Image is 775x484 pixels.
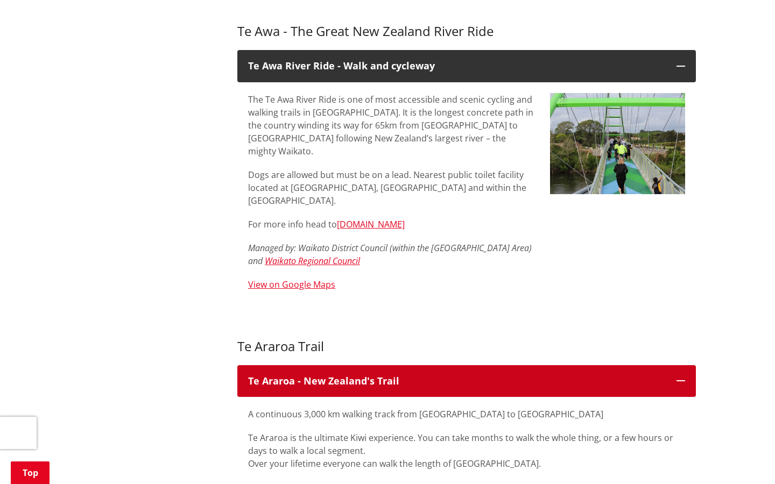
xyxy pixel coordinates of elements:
p: For more info head to [248,218,534,231]
img: perry bridge [550,93,685,194]
a: Top [11,461,50,484]
button: Te Araroa - New Zealand's Trail [237,365,696,397]
p: A continuous 3,000 km walking track from [GEOGRAPHIC_DATA] to [GEOGRAPHIC_DATA] [248,408,685,421]
p: Te Araroa - New Zealand's Trail [248,376,666,387]
a: [DOMAIN_NAME] [337,218,405,230]
a: View on Google Maps [248,279,335,290]
button: Te Awa River Ride - Walk and cycleway [237,50,696,82]
h3: Te Araroa Trail [237,323,696,354]
em: Waikato District Council (within the [GEOGRAPHIC_DATA] Area) and [248,242,532,267]
iframe: Messenger Launcher [725,439,764,478]
em: Managed by: [248,242,296,254]
h3: Te Awa River Ride - Walk and cycleway [248,61,666,72]
a: Waikato Regional Council [265,255,360,267]
h3: Te Awa - The Great New Zealand River Ride [237,24,696,39]
p: The Te Awa River Ride is one of most accessible and scenic cycling and walking trails in [GEOGRAP... [248,93,534,158]
p: Dogs are allowed but must be on a lead. Nearest public toilet facility located at [GEOGRAPHIC_DAT... [248,168,534,207]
